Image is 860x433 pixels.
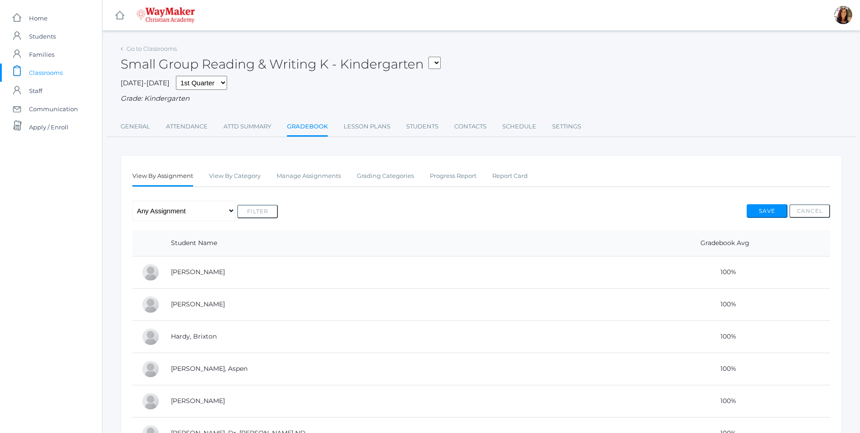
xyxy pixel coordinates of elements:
a: Manage Assignments [277,167,341,185]
div: Aspen Hemingway [141,360,160,378]
td: 100% [620,288,830,320]
button: Cancel [789,204,830,218]
td: 100% [620,320,830,353]
span: Apply / Enroll [29,118,68,136]
a: [PERSON_NAME] [171,268,225,276]
div: Nico Hurley [141,392,160,410]
a: [PERSON_NAME] [171,397,225,405]
a: Report Card [492,167,528,185]
td: 100% [620,385,830,417]
button: Filter [237,205,278,218]
a: View By Category [209,167,261,185]
span: [DATE]-[DATE] [121,79,170,87]
td: 100% [620,256,830,288]
span: Home [29,9,48,27]
span: Families [29,45,54,64]
a: Attd Summary [224,118,271,136]
a: Go to Classrooms [126,45,177,52]
div: Brixton Hardy [141,328,160,346]
img: 4_waymaker-logo-stack-white.png [136,7,195,23]
a: Settings [552,118,581,136]
a: Grading Categories [357,167,414,185]
a: Attendance [166,118,208,136]
div: Gina Pecor [834,6,852,24]
a: Progress Report [430,167,476,185]
div: Grade: Kindergarten [121,93,842,104]
span: Classrooms [29,64,63,82]
h2: Small Group Reading & Writing K - Kindergarten [121,57,441,71]
a: Schedule [502,118,536,136]
div: Abby Backstrom [141,263,160,281]
a: View By Assignment [132,167,193,187]
a: [PERSON_NAME], Aspen [171,364,248,373]
div: Nolan Gagen [141,295,160,314]
span: Students [29,27,56,45]
th: Gradebook Avg [620,230,830,256]
th: Student Name [162,230,620,256]
a: Gradebook [287,118,328,137]
td: 100% [620,353,830,385]
a: Contacts [454,118,486,136]
a: [PERSON_NAME] [171,300,225,308]
a: Hardy, Brixton [171,332,217,340]
a: Students [406,118,438,136]
a: General [121,118,150,136]
span: Staff [29,82,42,100]
a: Lesson Plans [344,118,390,136]
span: Communication [29,100,78,118]
button: Save [747,204,787,218]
